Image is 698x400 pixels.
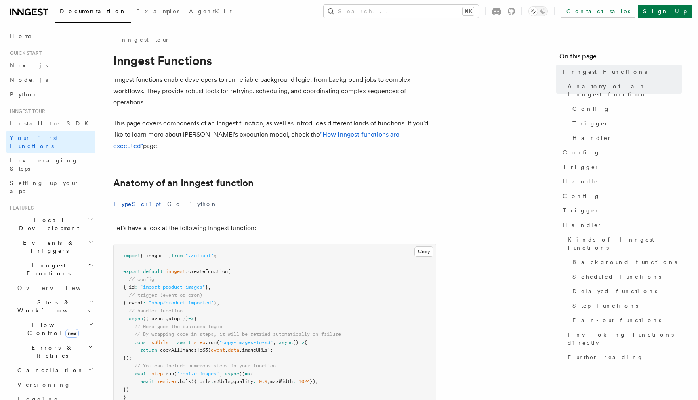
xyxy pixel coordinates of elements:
a: Versioning [14,377,95,392]
a: Examples [131,2,184,22]
span: import [123,253,140,258]
span: () [293,340,299,345]
span: Versioning [17,381,71,388]
span: Errors & Retries [14,344,88,360]
span: Trigger [563,206,599,215]
span: 'resize-images' [177,371,219,377]
span: Config [572,105,610,113]
a: Anatomy of an Inngest function [113,177,254,189]
span: // handler function [129,308,183,314]
span: } [205,284,208,290]
span: Inngest Functions [563,68,647,76]
span: => [188,316,194,321]
span: Step functions [572,302,638,310]
span: copyAllImagesToS3 [160,347,208,353]
span: ( [208,347,211,353]
a: Step functions [569,298,682,313]
span: }); [310,379,318,384]
span: => [245,371,250,377]
span: Install the SDK [10,120,93,127]
span: ( [174,371,177,377]
span: ( [217,340,219,345]
span: resizer [157,379,177,384]
span: return [140,347,157,353]
span: , [219,371,222,377]
span: event [211,347,225,353]
a: Overview [14,281,95,295]
span: . [225,347,228,353]
a: Config [559,145,682,160]
span: Scheduled functions [572,273,661,281]
span: "./client" [185,253,214,258]
p: Inngest functions enable developers to run reliable background logic, from background jobs to com... [113,74,436,108]
span: await [177,340,191,345]
a: Inngest Functions [559,65,682,79]
a: Trigger [569,116,682,131]
span: 1024 [299,379,310,384]
span: // You can include numerous steps in your function [135,363,276,369]
span: ({ urls [191,379,211,384]
a: Next.js [6,58,95,73]
kbd: ⌘K [463,7,474,15]
span: : [211,379,214,384]
button: Go [167,195,182,213]
span: inngest [166,269,185,274]
span: , [166,316,168,321]
span: 0.9 [259,379,267,384]
span: , [217,300,219,306]
button: Inngest Functions [6,258,95,281]
button: Search...⌘K [324,5,479,18]
span: Local Development [6,216,88,232]
span: , [273,340,276,345]
span: { [304,340,307,345]
button: Copy [414,246,433,257]
span: : [143,300,146,306]
span: Node.js [10,77,48,83]
a: Python [6,87,95,102]
span: , [231,379,233,384]
a: Delayed functions [569,284,682,298]
span: Leveraging Steps [10,157,78,172]
button: Errors & Retries [14,340,95,363]
span: quality [233,379,253,384]
span: Trigger [563,163,599,171]
a: Contact sales [561,5,635,18]
a: Background functions [569,255,682,269]
span: Invoking functions directly [568,331,682,347]
span: await [140,379,154,384]
a: Scheduled functions [569,269,682,284]
a: Home [6,29,95,44]
span: await [135,371,149,377]
span: .run [163,371,174,377]
a: Node.js [6,73,95,87]
span: : [253,379,256,384]
span: Inngest tour [6,108,45,115]
span: Config [563,148,600,156]
span: Background functions [572,258,677,266]
span: async [225,371,239,377]
a: Setting up your app [6,176,95,198]
span: const [135,340,149,345]
span: = [171,340,174,345]
a: Fan-out functions [569,313,682,327]
span: { inngest } [140,253,171,258]
button: Toggle dark mode [528,6,548,16]
span: Config [563,192,600,200]
span: Features [6,205,34,211]
span: Steps & Workflows [14,298,90,315]
span: Cancellation [14,366,84,374]
span: // config [129,277,154,282]
h4: On this page [559,52,682,65]
span: AgentKit [189,8,232,15]
a: Sign Up [638,5,692,18]
span: => [299,340,304,345]
span: Inngest Functions [6,261,87,277]
span: Examples [136,8,179,15]
a: Further reading [564,350,682,365]
span: s3Urls [214,379,231,384]
span: maxWidth [270,379,293,384]
span: Kinds of Inngest functions [568,235,682,252]
span: new [65,329,79,338]
button: Cancellation [14,363,95,377]
span: Quick start [6,50,42,56]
